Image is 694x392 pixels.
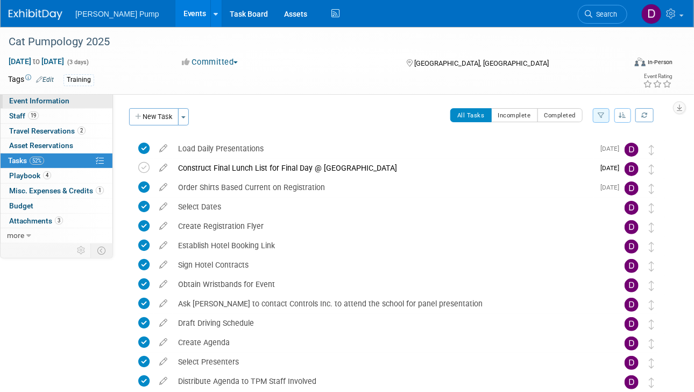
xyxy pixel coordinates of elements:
[154,376,173,386] a: edit
[154,357,173,367] a: edit
[173,314,603,332] div: Draft Driving Schedule
[154,202,173,212] a: edit
[625,162,639,176] img: Del Ritz
[649,358,654,368] i: Move task
[649,145,654,155] i: Move task
[173,236,603,255] div: Establish Hotel Booking Link
[600,145,625,152] span: [DATE]
[43,171,51,179] span: 4
[154,163,173,173] a: edit
[600,164,625,172] span: [DATE]
[173,372,603,390] div: Distribute Agenda to TPM Staff Involved
[450,108,492,122] button: All Tasks
[8,57,65,66] span: [DATE] [DATE]
[647,58,672,66] div: In-Person
[625,240,639,254] img: Del Ritz
[9,141,73,150] span: Asset Reservations
[9,171,51,180] span: Playbook
[30,157,44,165] span: 52%
[1,169,112,183] a: Playbook4
[154,144,173,153] a: edit
[1,124,112,138] a: Travel Reservations2
[154,260,173,270] a: edit
[55,216,63,225] span: 3
[9,9,62,20] img: ExhibitDay
[154,241,173,250] a: edit
[173,353,603,371] div: Select Presenters
[625,356,639,370] img: Del Ritz
[178,57,242,68] button: Committed
[173,198,603,216] div: Select Dates
[1,138,112,153] a: Asset Reservations
[173,256,603,274] div: Sign Hotel Contracts
[649,164,654,174] i: Move task
[1,199,112,213] a: Budget
[72,243,91,257] td: Personalize Event Tab Strip
[625,298,639,312] img: Del Ritz
[7,231,24,240] span: more
[649,184,654,194] i: Move task
[625,337,639,351] img: Del Ritz
[63,74,94,86] div: Training
[9,96,69,105] span: Event Information
[635,58,646,66] img: Format-Inperson.png
[1,94,112,108] a: Event Information
[575,56,672,72] div: Event Format
[578,5,627,24] a: Search
[600,184,625,191] span: [DATE]
[91,243,113,257] td: Toggle Event Tabs
[9,216,63,225] span: Attachments
[154,299,173,309] a: edit
[173,217,603,235] div: Create Registration Flyer
[635,108,654,122] a: Refresh
[625,201,639,215] img: Del Ritz
[643,74,672,79] div: Event Rating
[173,275,603,293] div: Obtain Wristbands for Event
[173,295,603,313] div: Ask [PERSON_NAME] to contact Controls Inc. to attend the school for panel presentation
[36,76,54,83] a: Edit
[77,127,86,135] span: 2
[8,156,44,165] span: Tasks
[173,139,594,158] div: Load Daily Presentations
[154,338,173,347] a: edit
[625,278,639,292] img: Del Ritz
[649,281,654,291] i: Move task
[154,318,173,328] a: edit
[9,111,39,120] span: Staff
[649,203,654,213] i: Move task
[9,186,104,195] span: Misc. Expenses & Credits
[537,108,583,122] button: Completed
[154,221,173,231] a: edit
[9,127,86,135] span: Travel Reservations
[625,375,639,389] img: Del Ritz
[625,259,639,273] img: Del Ritz
[28,111,39,120] span: 19
[9,201,33,210] span: Budget
[625,317,639,331] img: Del Ritz
[649,339,654,349] i: Move task
[491,108,538,122] button: Incomplete
[173,178,594,197] div: Order Shirts Based Current on Registration
[649,261,654,271] i: Move task
[1,214,112,228] a: Attachments3
[96,186,104,194] span: 1
[625,143,639,157] img: Del Ritz
[1,184,112,198] a: Misc. Expenses & Credits1
[1,109,112,123] a: Staff19
[641,4,662,24] img: Del Ritz
[129,108,179,125] button: New Task
[75,10,159,18] span: [PERSON_NAME] Pump
[649,222,654,233] i: Move task
[649,319,654,330] i: Move task
[649,300,654,310] i: Move task
[1,153,112,168] a: Tasks52%
[173,333,603,352] div: Create Agenda
[1,228,112,243] a: more
[592,10,617,18] span: Search
[414,59,549,67] span: [GEOGRAPHIC_DATA], [GEOGRAPHIC_DATA]
[154,279,173,289] a: edit
[154,183,173,192] a: edit
[5,32,616,52] div: Cat Pumpology 2025
[8,74,54,86] td: Tags
[66,59,89,66] span: (3 days)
